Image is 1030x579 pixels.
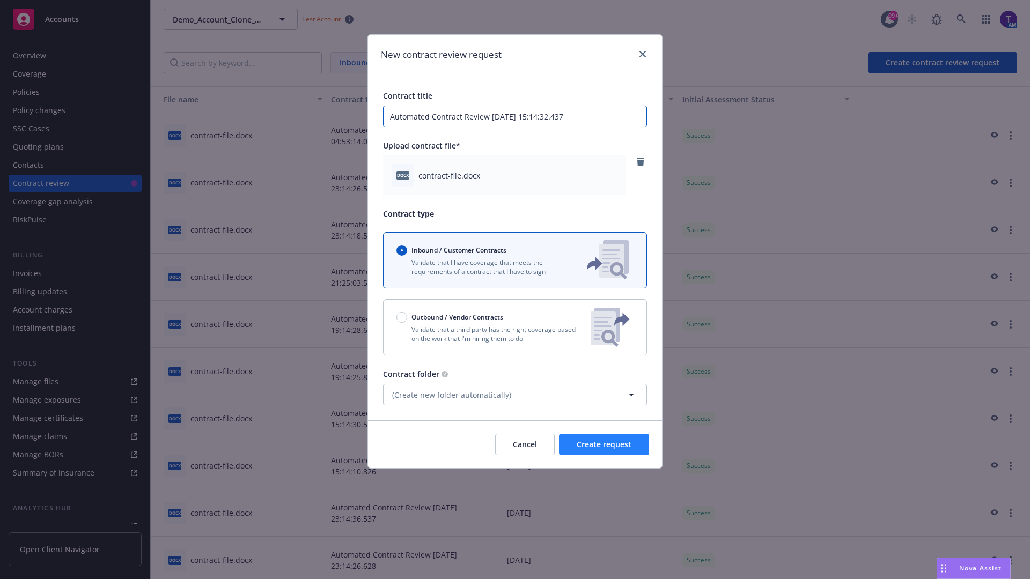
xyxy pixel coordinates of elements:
[396,312,407,323] input: Outbound / Vendor Contracts
[383,140,460,151] span: Upload contract file*
[959,563,1002,573] span: Nova Assist
[396,245,407,256] input: Inbound / Customer Contracts
[383,91,432,101] span: Contract title
[396,258,569,276] p: Validate that I have coverage that meets the requirements of a contract that I have to sign
[381,48,502,62] h1: New contract review request
[383,232,647,288] button: Inbound / Customer ContractsValidate that I have coverage that meets the requirements of a contra...
[383,369,439,379] span: Contract folder
[392,389,511,400] span: (Create new folder automatically)
[396,171,409,179] span: docx
[383,106,647,127] input: Enter a title for this contract
[396,325,582,343] p: Validate that a third party has the right coverage based on the work that I'm hiring them to do
[559,434,649,455] button: Create request
[418,170,480,181] span: contract-file.docx
[513,439,537,449] span: Cancel
[937,558,1011,579] button: Nova Assist
[383,299,647,355] button: Outbound / Vendor ContractsValidate that a third party has the right coverage based on the work t...
[634,155,647,168] a: remove
[636,48,649,61] a: close
[383,208,647,219] p: Contract type
[495,434,555,455] button: Cancel
[411,246,506,255] span: Inbound / Customer Contracts
[411,313,503,322] span: Outbound / Vendor Contracts
[577,439,631,449] span: Create request
[937,558,951,578] div: Drag to move
[383,384,647,405] button: (Create new folder automatically)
